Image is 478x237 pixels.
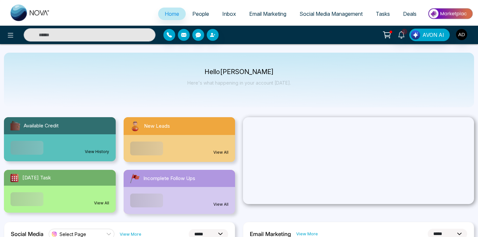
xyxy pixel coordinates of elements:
[129,172,141,184] img: followUps.svg
[411,30,420,39] img: Lead Flow
[22,174,51,182] span: [DATE] Task
[296,231,318,237] a: View More
[94,200,109,206] a: View All
[426,6,474,21] img: Market-place.gif
[213,149,228,155] a: View All
[422,31,444,39] span: AVON AI
[186,8,216,20] a: People
[456,29,467,40] img: User Avatar
[299,11,363,17] span: Social Media Management
[213,201,228,207] a: View All
[187,69,291,75] p: Hello [PERSON_NAME]
[293,8,369,20] a: Social Media Management
[11,5,50,21] img: Nova CRM Logo
[144,122,170,130] span: New Leads
[409,29,450,41] button: AVON AI
[192,11,209,17] span: People
[243,8,293,20] a: Email Marketing
[216,8,243,20] a: Inbox
[120,170,239,214] a: Incomplete Follow UpsView All
[85,149,109,155] a: View History
[369,8,396,20] a: Tasks
[9,120,21,132] img: availableCredit.svg
[249,11,286,17] span: Email Marketing
[9,172,20,183] img: todayTask.svg
[120,117,239,162] a: New LeadsView All
[396,8,423,20] a: Deals
[187,80,291,86] p: Here's what happening in your account [DATE].
[403,11,417,17] span: Deals
[394,29,409,40] a: 1
[129,120,141,132] img: newLeads.svg
[158,8,186,20] a: Home
[143,175,195,182] span: Incomplete Follow Ups
[401,29,407,35] span: 1
[24,122,59,130] span: Available Credit
[222,11,236,17] span: Inbox
[165,11,179,17] span: Home
[376,11,390,17] span: Tasks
